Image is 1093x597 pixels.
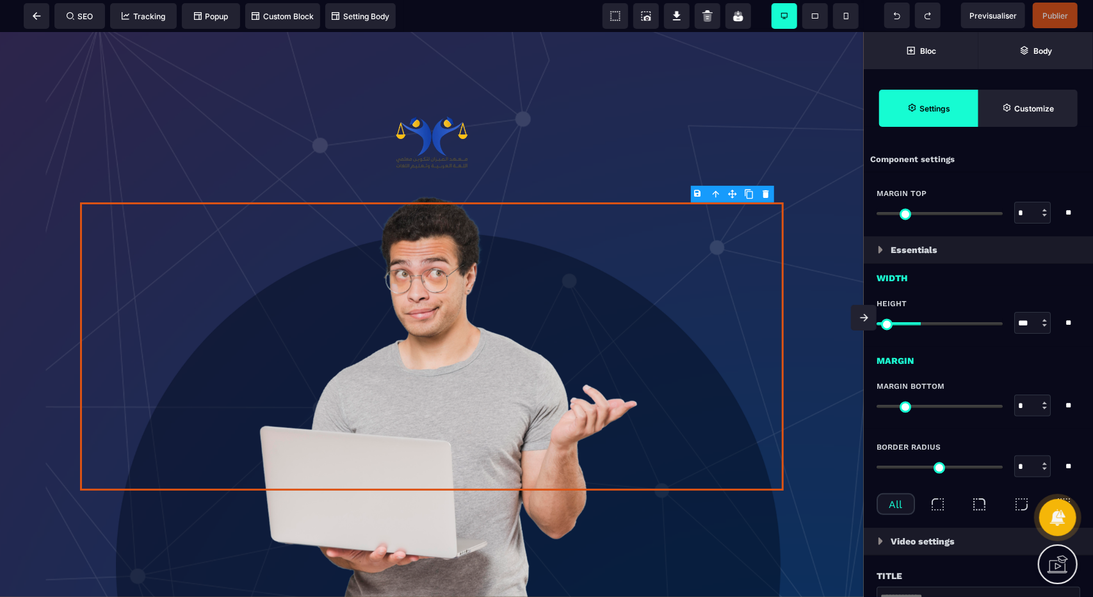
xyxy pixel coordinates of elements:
[919,104,950,113] strong: Settings
[332,12,389,21] span: Setting Body
[877,381,944,391] span: Margin Bottom
[122,12,165,21] span: Tracking
[864,147,1093,172] div: Component settings
[930,496,946,512] img: top-left-radius.822a4e29.svg
[978,32,1093,69] span: Open Layer Manager
[878,537,883,545] img: loading
[864,264,1093,286] div: Width
[252,12,314,21] span: Custom Block
[877,568,1080,584] div: Title
[194,12,229,21] span: Popup
[864,32,978,69] span: Open Blocks
[978,90,1078,127] span: Open Style Manager
[891,534,955,549] p: Video settings
[877,442,941,452] span: Border Radius
[1014,104,1054,113] strong: Customize
[961,3,1025,28] span: Preview
[633,3,659,29] span: Screenshot
[603,3,628,29] span: View components
[971,496,987,512] img: top-right-radius.9e58d49b.svg
[1014,496,1030,512] img: bottom-right-radius.9d9d0345.svg
[878,246,883,254] img: loading
[877,188,927,199] span: Margin Top
[67,12,93,21] span: SEO
[891,242,937,258] p: Essentials
[864,347,1093,368] div: Margin
[879,90,978,127] span: Settings
[1033,46,1052,56] strong: Body
[1042,11,1068,20] span: Publier
[877,298,907,309] span: Height
[920,46,936,56] strong: Bloc
[969,11,1017,20] span: Previsualiser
